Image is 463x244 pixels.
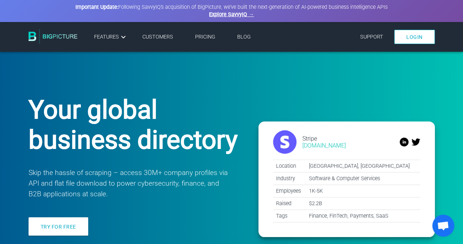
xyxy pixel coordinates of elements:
img: stripe.com [273,130,296,154]
td: Tags [273,210,306,222]
a: Open chat [432,215,454,237]
img: twitter-v2.svg [411,138,420,146]
td: Finance, FinTech, Payments, SaaS [306,210,420,222]
td: 1K-5K [306,185,420,197]
a: Try for free [29,217,88,236]
p: Skip the hassle of scraping – access 30M+ company profiles via API and flat file download to powe... [29,168,229,199]
h1: Your global business directory [29,95,240,155]
img: BigPicture.io [29,29,78,44]
div: Stripe [302,135,346,142]
td: $2.2B [306,197,420,210]
td: Software & Computer Services [306,172,420,185]
a: Features [94,33,128,41]
td: Employees [273,185,306,197]
a: Login [394,30,435,44]
td: [GEOGRAPHIC_DATA], [GEOGRAPHIC_DATA] [306,160,420,172]
div: [DOMAIN_NAME] [302,142,346,149]
img: linkedin.svg [400,138,408,146]
td: Location [273,160,306,172]
td: Raised [273,197,306,210]
td: Industry [273,172,306,185]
